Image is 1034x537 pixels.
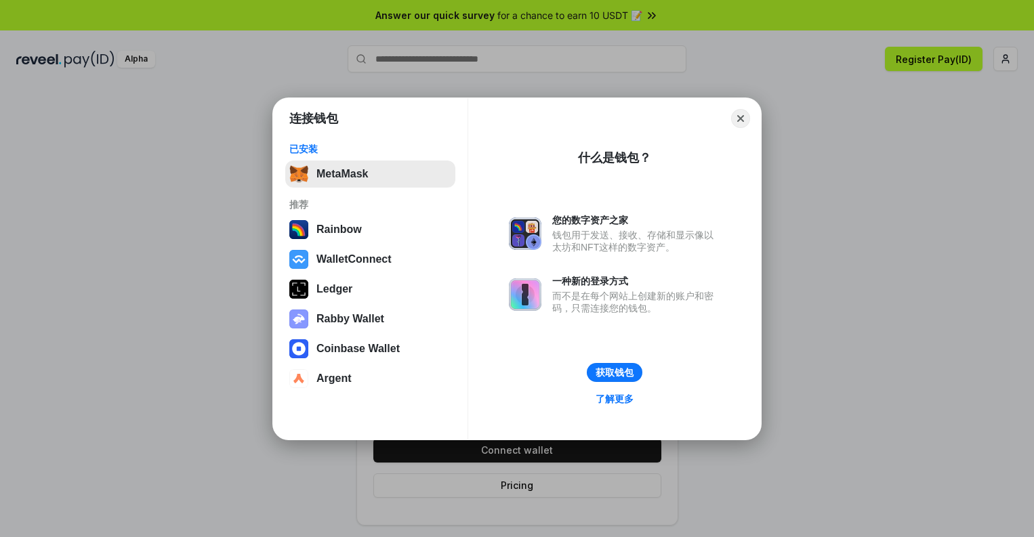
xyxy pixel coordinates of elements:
div: 一种新的登录方式 [552,275,720,287]
div: 钱包用于发送、接收、存储和显示像以太坊和NFT这样的数字资产。 [552,229,720,253]
div: 您的数字资产之家 [552,214,720,226]
button: Close [731,109,750,128]
img: svg+xml,%3Csvg%20width%3D%2228%22%20height%3D%2228%22%20viewBox%3D%220%200%2028%2028%22%20fill%3D... [289,369,308,388]
div: 获取钱包 [596,366,634,379]
button: Rainbow [285,216,455,243]
img: svg+xml,%3Csvg%20xmlns%3D%22http%3A%2F%2Fwww.w3.org%2F2000%2Fsvg%22%20width%3D%2228%22%20height%3... [289,280,308,299]
div: Rainbow [316,223,362,236]
div: 已安装 [289,143,451,155]
button: 获取钱包 [587,363,642,382]
button: MetaMask [285,160,455,188]
div: WalletConnect [316,253,392,265]
img: svg+xml,%3Csvg%20fill%3D%22none%22%20height%3D%2233%22%20viewBox%3D%220%200%2035%2033%22%20width%... [289,165,308,184]
div: 了解更多 [596,393,634,405]
button: Ledger [285,276,455,303]
img: svg+xml,%3Csvg%20width%3D%2228%22%20height%3D%2228%22%20viewBox%3D%220%200%2028%2028%22%20fill%3D... [289,339,308,358]
button: Rabby Wallet [285,305,455,332]
div: Argent [316,372,352,385]
a: 了解更多 [587,390,642,408]
div: Rabby Wallet [316,313,384,325]
div: MetaMask [316,168,368,180]
img: svg+xml,%3Csvg%20xmlns%3D%22http%3A%2F%2Fwww.w3.org%2F2000%2Fsvg%22%20fill%3D%22none%22%20viewBox... [509,217,541,250]
h1: 连接钱包 [289,110,338,127]
button: WalletConnect [285,246,455,273]
div: 什么是钱包？ [578,150,651,166]
img: svg+xml,%3Csvg%20width%3D%22120%22%20height%3D%22120%22%20viewBox%3D%220%200%20120%20120%22%20fil... [289,220,308,239]
button: Argent [285,365,455,392]
img: svg+xml,%3Csvg%20width%3D%2228%22%20height%3D%2228%22%20viewBox%3D%220%200%2028%2028%22%20fill%3D... [289,250,308,269]
img: svg+xml,%3Csvg%20xmlns%3D%22http%3A%2F%2Fwww.w3.org%2F2000%2Fsvg%22%20fill%3D%22none%22%20viewBox... [289,309,308,328]
div: 推荐 [289,198,451,211]
button: Coinbase Wallet [285,335,455,362]
div: Ledger [316,283,352,295]
div: 而不是在每个网站上创建新的账户和密码，只需连接您的钱包。 [552,290,720,314]
div: Coinbase Wallet [316,343,400,355]
img: svg+xml,%3Csvg%20xmlns%3D%22http%3A%2F%2Fwww.w3.org%2F2000%2Fsvg%22%20fill%3D%22none%22%20viewBox... [509,278,541,311]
